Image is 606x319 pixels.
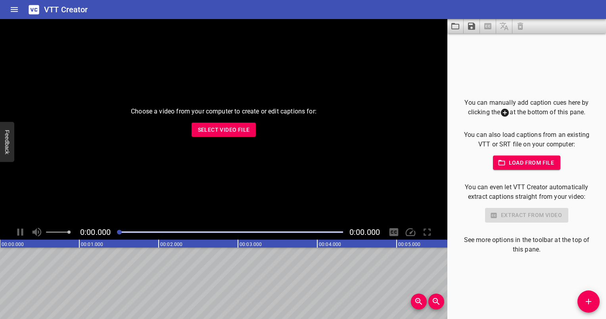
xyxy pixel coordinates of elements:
[198,125,250,135] span: Select Video File
[447,19,464,33] button: Load captions from file
[577,290,600,313] button: Add Cue
[80,227,111,237] span: Current Time
[240,242,262,247] text: 00:03.000
[420,225,435,240] div: Toggle Full Screen
[496,19,512,33] span: Add some captions below, then you can translate them.
[81,242,103,247] text: 00:01.000
[460,235,593,254] p: See more options in the toolbar at the top of this pane.
[398,242,420,247] text: 00:05.000
[493,156,561,170] button: Load from file
[2,242,24,247] text: 00:00.000
[480,19,496,33] span: Select a video in the pane to the left, then you can automatically extract captions.
[460,98,593,117] p: You can manually add caption cues here by clicking the at the bottom of this pane.
[160,242,182,247] text: 00:02.000
[117,231,343,233] div: Play progress
[467,21,476,31] svg: Save captions to file
[460,208,593,223] div: Select a video in the pane to the left to use this feature
[131,107,316,116] p: Choose a video from your computer to create or edit captions for:
[428,294,444,309] button: Zoom Out
[464,19,480,33] button: Save captions to file
[460,183,593,202] p: You can even let VTT Creator automatically extract captions straight from your video:
[499,158,554,168] span: Load from file
[403,225,418,240] div: Playback Speed
[44,3,88,16] h6: VTT Creator
[192,123,256,137] button: Select Video File
[349,227,380,237] span: 0:00.000
[386,225,401,240] div: Hide/Show Captions
[460,130,593,149] p: You can also load captions from an existing VTT or SRT file on your computer:
[411,294,427,309] button: Zoom In
[319,242,341,247] text: 00:04.000
[451,21,460,31] svg: Load captions from file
